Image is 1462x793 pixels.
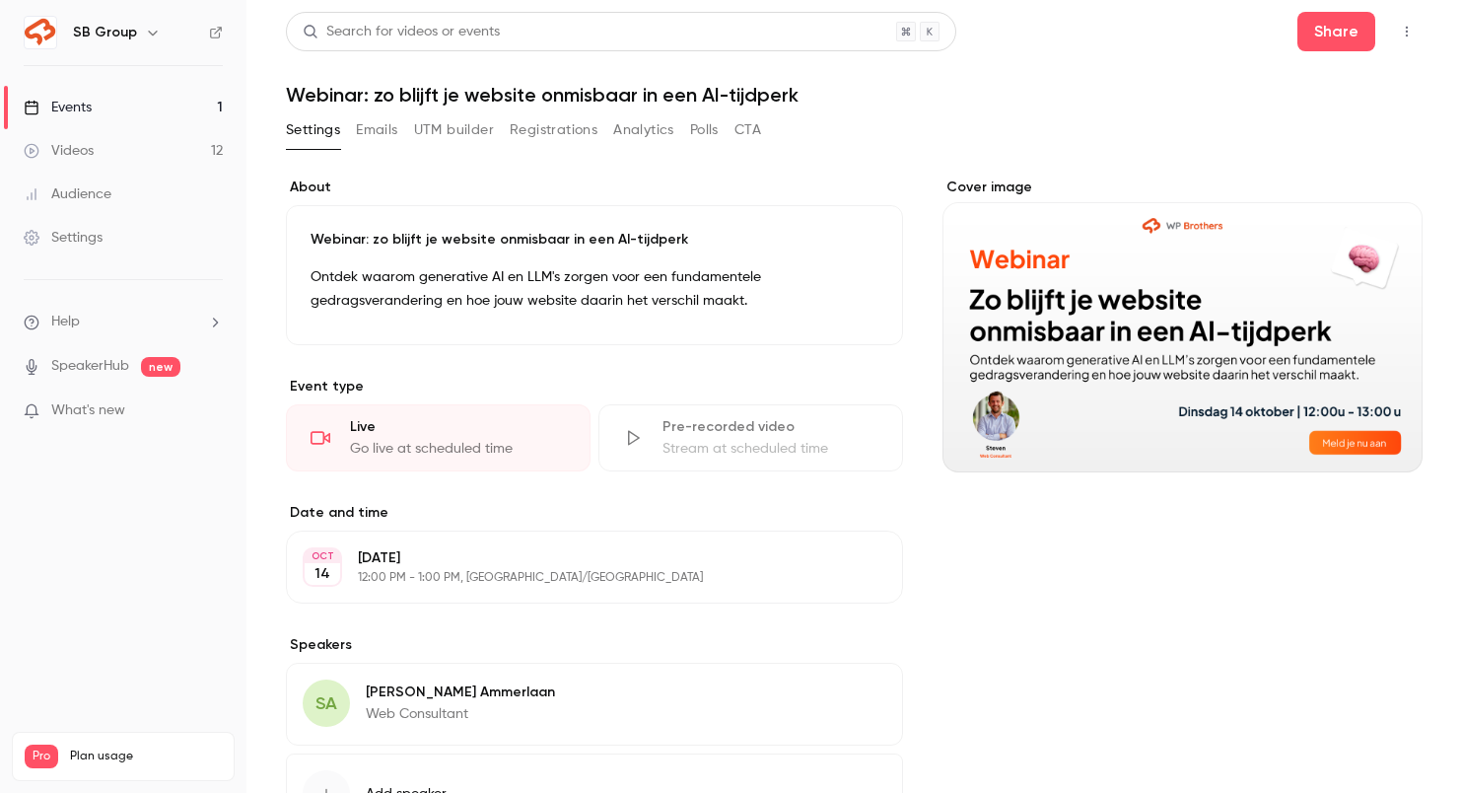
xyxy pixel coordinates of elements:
button: Emails [356,114,397,146]
div: Videos [24,141,94,161]
p: [PERSON_NAME] Ammerlaan [366,683,555,702]
span: Help [51,312,80,332]
button: Share [1297,12,1375,51]
button: Polls [690,114,719,146]
span: What's new [51,400,125,421]
span: Plan usage [70,749,222,764]
p: 14 [314,564,330,584]
span: Pro [25,745,58,768]
img: SB Group [25,17,56,48]
label: Speakers [286,635,903,655]
button: Analytics [613,114,674,146]
div: Settings [24,228,103,248]
div: OCT [305,549,340,563]
div: SA[PERSON_NAME] AmmerlaanWeb Consultant [286,663,903,746]
div: Audience [24,184,111,204]
div: LiveGo live at scheduled time [286,404,591,471]
iframe: Noticeable Trigger [199,402,223,420]
p: 12:00 PM - 1:00 PM, [GEOGRAPHIC_DATA]/[GEOGRAPHIC_DATA] [358,570,799,586]
label: Cover image [942,178,1423,197]
button: Settings [286,114,340,146]
div: Live [350,417,566,437]
div: Pre-recorded videoStream at scheduled time [598,404,903,471]
p: Web Consultant [366,704,555,724]
li: help-dropdown-opener [24,312,223,332]
a: SpeakerHub [51,356,129,377]
div: Go live at scheduled time [350,439,566,459]
p: Ontdek waarom generative AI en LLM's zorgen voor een fundamentele gedragsverandering en hoe jouw ... [311,265,878,313]
section: Cover image [942,178,1423,472]
span: SA [315,690,337,717]
button: Registrations [510,114,597,146]
button: CTA [734,114,761,146]
p: Event type [286,377,903,396]
p: Webinar: zo blijft je website onmisbaar in een AI-tijdperk [311,230,878,250]
label: About [286,178,903,197]
h6: SB Group [73,23,137,42]
label: Date and time [286,503,903,523]
button: UTM builder [414,114,494,146]
div: Pre-recorded video [662,417,878,437]
span: new [141,357,180,377]
p: [DATE] [358,548,799,568]
div: Stream at scheduled time [662,439,878,459]
div: Events [24,98,92,117]
h1: Webinar: zo blijft je website onmisbaar in een AI-tijdperk [286,83,1423,107]
div: Search for videos or events [303,22,500,42]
